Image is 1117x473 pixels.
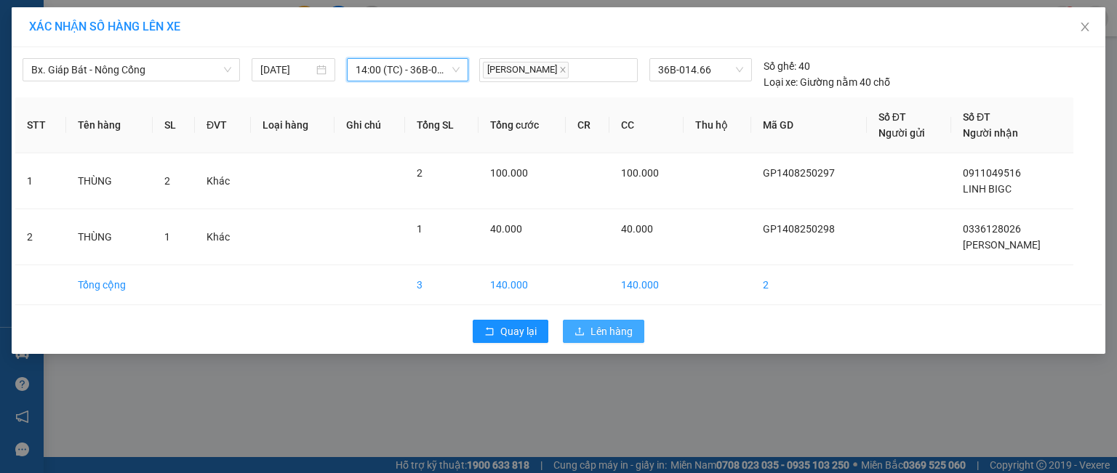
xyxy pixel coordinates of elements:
[566,97,610,153] th: CR
[574,326,585,338] span: upload
[479,97,566,153] th: Tổng cước
[164,231,170,243] span: 1
[417,223,423,235] span: 1
[963,111,990,123] span: Số ĐT
[609,265,684,305] td: 140.000
[878,127,925,139] span: Người gửi
[195,209,251,265] td: Khác
[590,323,633,339] span: Lên hàng
[963,167,1021,179] span: 0911049516
[153,97,195,153] th: SL
[684,97,751,153] th: Thu hộ
[963,239,1041,251] span: [PERSON_NAME]
[963,127,1018,139] span: Người nhận
[764,74,890,90] div: Giường nằm 40 chỗ
[66,97,153,153] th: Tên hàng
[405,97,478,153] th: Tổng SL
[260,62,313,78] input: 14/08/2025
[621,167,659,179] span: 100.000
[164,175,170,187] span: 2
[15,153,66,209] td: 1
[484,326,495,338] span: rollback
[15,97,66,153] th: STT
[251,97,335,153] th: Loại hàng
[37,96,116,127] strong: PHIẾU BIÊN NHẬN
[878,111,906,123] span: Số ĐT
[7,50,29,101] img: logo
[764,58,796,74] span: Số ghế:
[963,223,1021,235] span: 0336128026
[621,223,653,235] span: 40.000
[473,320,548,343] button: rollbackQuay lại
[195,97,251,153] th: ĐVT
[66,153,153,209] td: THÙNG
[483,62,569,78] span: [PERSON_NAME]
[490,223,522,235] span: 40.000
[335,97,405,153] th: Ghi chú
[38,62,116,93] span: SĐT XE 0984 76 2442
[751,265,867,305] td: 2
[490,167,528,179] span: 100.000
[124,75,211,90] span: GP1408250298
[609,97,684,153] th: CC
[763,223,835,235] span: GP1408250298
[751,97,867,153] th: Mã GD
[559,66,566,73] span: close
[31,59,231,81] span: Bx. Giáp Bát - Nông Cống
[405,265,478,305] td: 3
[479,265,566,305] td: 140.000
[563,320,644,343] button: uploadLên hàng
[66,265,153,305] td: Tổng cộng
[29,20,180,33] span: XÁC NHẬN SỐ HÀNG LÊN XE
[764,58,810,74] div: 40
[1079,21,1091,33] span: close
[500,323,537,339] span: Quay lại
[963,183,1012,195] span: LINH BIGC
[31,12,123,59] strong: CHUYỂN PHÁT NHANH ĐÔNG LÝ
[15,209,66,265] td: 2
[195,153,251,209] td: Khác
[763,167,835,179] span: GP1408250297
[658,59,742,81] span: 36B-014.66
[764,74,798,90] span: Loại xe:
[66,209,153,265] td: THÙNG
[356,59,460,81] span: 14:00 (TC) - 36B-014.66
[417,167,423,179] span: 2
[1065,7,1105,48] button: Close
